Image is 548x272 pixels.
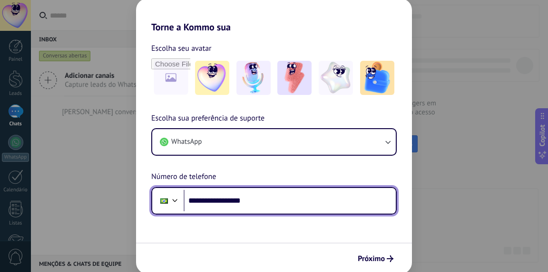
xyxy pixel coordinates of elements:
img: -1.jpeg [195,61,229,95]
span: WhatsApp [171,137,202,147]
button: WhatsApp [152,129,396,155]
span: Escolha sua preferência de suporte [151,113,264,125]
button: Próximo [353,251,398,267]
span: Número de telefone [151,171,216,183]
img: -4.jpeg [319,61,353,95]
img: -2.jpeg [236,61,271,95]
div: Brazil: + 55 [155,191,173,211]
span: Próximo [358,255,385,262]
span: Escolha seu avatar [151,42,212,55]
img: -3.jpeg [277,61,312,95]
img: -5.jpeg [360,61,394,95]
